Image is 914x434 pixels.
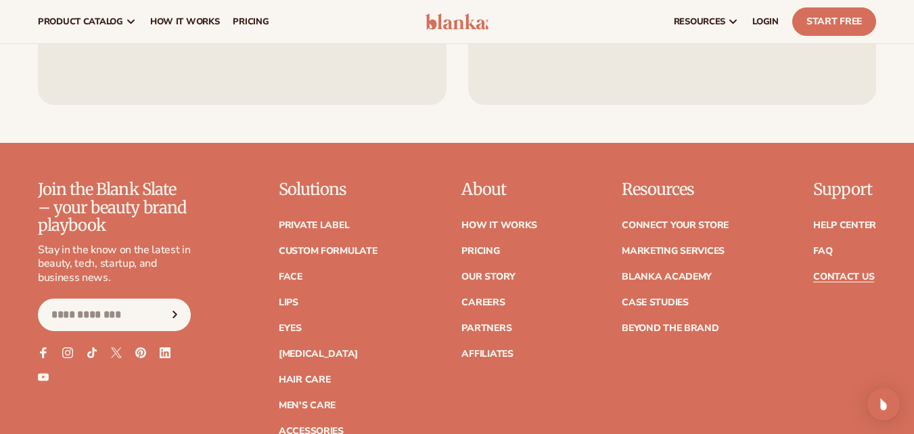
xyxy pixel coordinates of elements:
[279,324,302,333] a: Eyes
[461,181,537,198] p: About
[279,349,358,359] a: [MEDICAL_DATA]
[279,181,378,198] p: Solutions
[792,7,876,36] a: Start Free
[279,401,336,410] a: Men's Care
[622,221,729,230] a: Connect your store
[622,246,725,256] a: Marketing services
[38,181,191,234] p: Join the Blank Slate – your beauty brand playbook
[461,246,499,256] a: Pricing
[752,16,779,27] span: LOGIN
[279,298,298,307] a: Lips
[461,349,513,359] a: Affiliates
[813,246,832,256] a: FAQ
[279,272,302,282] a: Face
[813,221,876,230] a: Help Center
[233,16,269,27] span: pricing
[867,388,900,420] div: Open Intercom Messenger
[426,14,489,30] img: logo
[674,16,725,27] span: resources
[150,16,220,27] span: How It Works
[279,375,330,385] a: Hair Care
[461,221,537,230] a: How It Works
[461,298,505,307] a: Careers
[461,324,511,333] a: Partners
[622,272,712,282] a: Blanka Academy
[38,16,123,27] span: product catalog
[279,221,349,230] a: Private label
[461,272,515,282] a: Our Story
[622,324,719,333] a: Beyond the brand
[160,299,190,331] button: Subscribe
[813,272,874,282] a: Contact Us
[813,181,876,198] p: Support
[622,181,729,198] p: Resources
[279,246,378,256] a: Custom formulate
[38,243,191,285] p: Stay in the know on the latest in beauty, tech, startup, and business news.
[622,298,689,307] a: Case Studies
